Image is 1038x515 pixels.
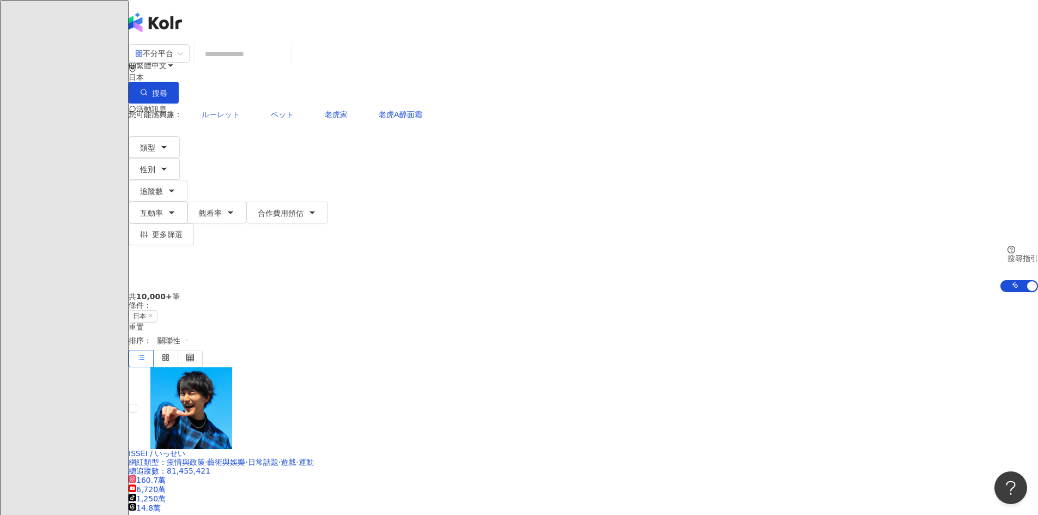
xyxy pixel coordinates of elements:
[129,65,136,72] span: environment
[129,310,157,323] span: 日本
[157,332,190,349] span: 關聯性
[167,458,205,466] span: 疫情與政策
[129,301,151,310] span: 條件 ：
[129,494,166,503] span: 1,250萬
[129,202,187,223] button: 互動率
[136,292,172,301] span: 10,000+
[205,458,207,466] span: ·
[129,292,1038,301] div: 共 筆
[129,136,180,158] button: 類型
[129,73,1038,82] div: 日本
[129,466,1038,475] div: 總追蹤數 ： 81,455,421
[129,504,161,512] span: 14.8萬
[129,82,179,104] button: 搜尋
[994,471,1027,504] iframe: Help Scout Beacon - Open
[140,143,155,152] span: 類型
[299,458,314,466] span: 運動
[271,110,294,119] span: ベット
[140,209,163,217] span: 互動率
[246,202,328,223] button: 合作費用預估
[129,449,186,458] span: ISSEI / いっせい
[136,105,167,113] span: 活動訊息
[207,458,245,466] span: 藝術與娛樂
[129,110,182,119] span: 您可能感興趣：
[259,104,305,125] button: ベット
[129,158,180,180] button: 性別
[379,110,422,119] span: 老虎A醇面霜
[129,180,187,202] button: 追蹤數
[152,230,183,239] span: 更多篩選
[245,458,247,466] span: ·
[325,110,348,119] span: 老虎家
[202,110,240,119] span: ルーレット
[1007,246,1015,253] span: question-circle
[129,458,1038,466] div: 網紅類型 ：
[367,104,434,125] button: 老虎A醇面霜
[187,202,246,223] button: 觀看率
[199,209,222,217] span: 觀看率
[281,458,296,466] span: 遊戲
[135,50,143,57] span: appstore
[152,89,167,98] span: 搜尋
[129,476,166,484] span: 160.7萬
[140,187,163,196] span: 追蹤數
[258,209,303,217] span: 合作費用預估
[150,367,232,449] img: KOL Avatar
[190,104,251,125] button: ルーレット
[129,223,194,245] button: 更多篩選
[1007,254,1038,263] div: 搜尋指引
[129,485,166,494] span: 6,720萬
[135,45,173,62] div: 不分平台
[313,104,359,125] button: 老虎家
[129,323,1038,331] div: 重置
[140,165,155,174] span: 性別
[278,458,281,466] span: ·
[248,458,278,466] span: 日常話題
[296,458,298,466] span: ·
[129,13,182,32] img: logo
[129,331,1038,350] div: 排序：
